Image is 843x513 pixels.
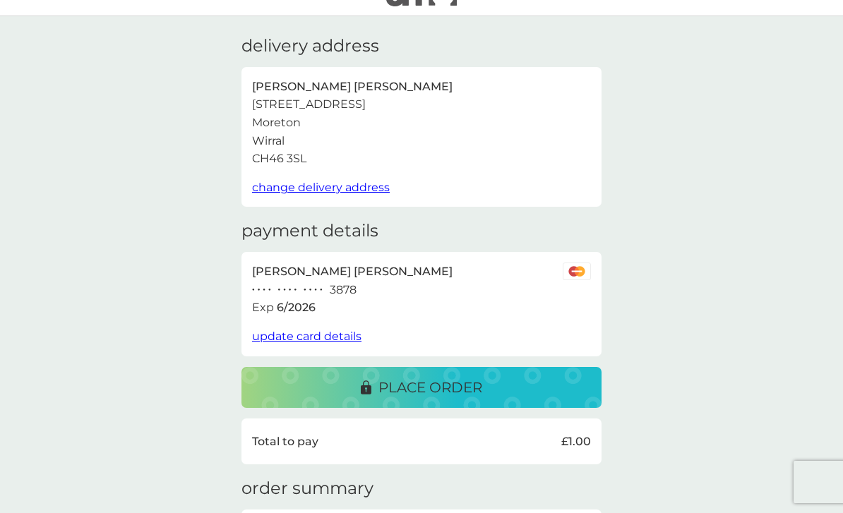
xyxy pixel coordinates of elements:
p: ● [258,286,261,294]
span: change delivery address [252,181,390,194]
p: 3878 [330,281,357,299]
p: 6 / 2026 [277,298,316,317]
h3: delivery address [241,36,379,56]
p: ● [283,286,286,294]
p: ● [304,286,306,294]
button: place order [241,367,602,408]
p: place order [378,376,482,399]
p: [PERSON_NAME] [PERSON_NAME] [252,78,453,96]
p: ● [309,286,312,294]
p: ● [263,286,265,294]
p: Moreton [252,114,301,132]
button: change delivery address [252,179,390,197]
p: [STREET_ADDRESS] [252,95,366,114]
p: ● [289,286,292,294]
p: Wirral [252,132,285,150]
p: ● [252,286,255,294]
p: ● [268,286,271,294]
button: update card details [252,327,361,346]
span: update card details [252,330,361,343]
p: ● [294,286,297,294]
p: £1.00 [561,433,591,451]
h3: order summary [241,478,373,499]
p: Exp [252,298,274,317]
p: ● [320,286,323,294]
p: ● [314,286,317,294]
p: [PERSON_NAME] [PERSON_NAME] [252,262,453,281]
p: ● [278,286,281,294]
p: Total to pay [252,433,318,451]
p: CH46 3SL [252,150,306,168]
h3: payment details [241,221,378,241]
